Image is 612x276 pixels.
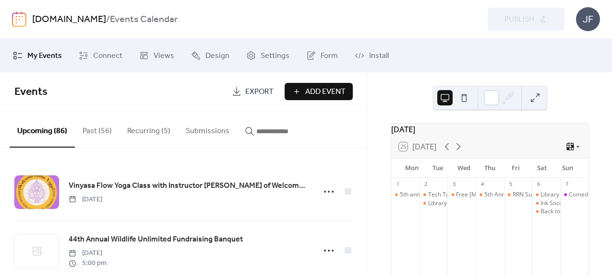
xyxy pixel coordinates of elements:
span: Form [321,50,338,62]
span: [DATE] [69,195,102,205]
div: Wed [451,159,477,178]
div: 7 [563,181,570,188]
div: 3 [450,181,457,188]
div: 5th annual Labor Day Celebration [391,191,420,199]
button: Submissions [178,111,237,147]
div: Mon [399,159,425,178]
span: Settings [261,50,289,62]
div: 5th Annual Monarchs Blessing Ceremony [476,191,504,199]
button: Past (56) [75,111,120,147]
div: Ink Society [540,199,569,207]
a: Export [225,83,281,100]
div: Library of Things [540,191,585,199]
img: logo [12,11,26,27]
div: Free [MEDICAL_DATA] at-home testing kits [456,191,570,199]
div: Ink Society [532,199,561,207]
a: Settings [239,43,297,69]
div: Library of Things [420,199,448,207]
div: Fri [503,159,529,178]
div: Comedian Tyler Fowler at Island Resort and Casino Club 41 [560,191,588,199]
button: Add Event [285,83,353,100]
div: Tech Tuesdays [428,191,468,199]
div: 5 [507,181,514,188]
span: Install [369,50,389,62]
div: 2 [422,181,430,188]
a: Form [299,43,345,69]
b: / [106,11,110,29]
a: [DOMAIN_NAME] [32,11,106,29]
div: Free Covid-19 at-home testing kits [447,191,476,199]
div: Library of Things [532,191,561,199]
span: Add Event [305,86,346,98]
button: Upcoming (86) [10,111,75,148]
div: Thu [477,159,503,178]
span: Connect [93,50,122,62]
button: Recurring (5) [120,111,178,147]
div: Library of Things [428,199,473,207]
div: Tue [425,159,451,178]
div: 1 [394,181,401,188]
div: 4 [479,181,486,188]
div: Tech Tuesdays [420,191,448,199]
div: RRN Super Sale [513,191,554,199]
span: Events [14,81,48,103]
a: My Events [6,43,69,69]
a: Connect [72,43,130,69]
div: Back to School Open House [532,207,561,216]
div: 5th Annual Monarchs Blessing Ceremony [484,191,595,199]
span: 5:00 pm [69,258,107,268]
span: Design [205,50,229,62]
div: JF [576,7,600,31]
div: 5th annual [DATE] Celebration [400,191,481,199]
div: 6 [535,181,542,188]
a: Vinyasa Flow Yoga Class with Instructor [PERSON_NAME] of Welcome Home Yoga [69,180,310,192]
b: Events Calendar [110,11,178,29]
div: Sun [555,159,581,178]
span: My Events [27,50,62,62]
a: Design [184,43,237,69]
div: Sat [529,159,555,178]
a: Views [132,43,181,69]
div: RRN Super Sale [504,191,532,199]
a: Install [348,43,396,69]
span: Export [245,86,274,98]
span: [DATE] [69,248,107,258]
a: 44th Annual Wildlife Unlimited Fundraising Banquet [69,233,243,246]
span: Views [154,50,174,62]
div: [DATE] [391,124,588,135]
